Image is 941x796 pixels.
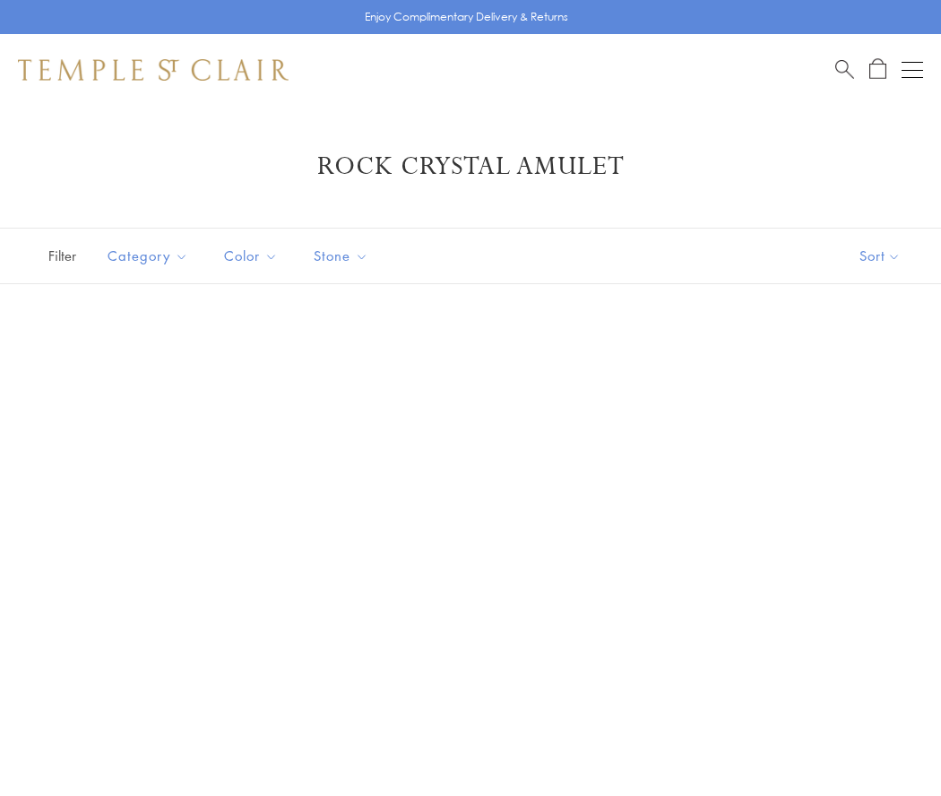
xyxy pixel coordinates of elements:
[365,8,568,26] p: Enjoy Complimentary Delivery & Returns
[45,151,896,183] h1: Rock Crystal Amulet
[215,245,291,267] span: Color
[94,236,202,276] button: Category
[211,236,291,276] button: Color
[835,58,854,81] a: Search
[902,59,923,81] button: Open navigation
[869,58,886,81] a: Open Shopping Bag
[99,245,202,267] span: Category
[300,236,382,276] button: Stone
[18,59,289,81] img: Temple St. Clair
[305,245,382,267] span: Stone
[819,229,941,283] button: Show sort by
